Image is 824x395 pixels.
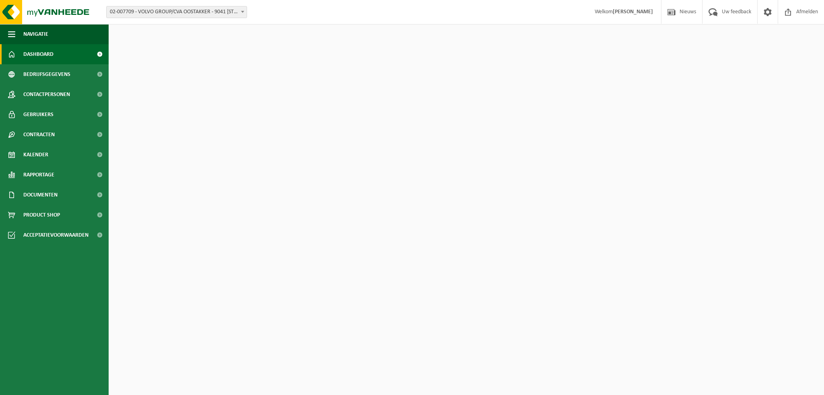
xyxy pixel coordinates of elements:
[613,9,653,15] strong: [PERSON_NAME]
[23,24,48,44] span: Navigatie
[23,44,54,64] span: Dashboard
[23,185,58,205] span: Documenten
[106,6,247,18] span: 02-007709 - VOLVO GROUP/CVA OOSTAKKER - 9041 OOSTAKKER, SMALLEHEERWEG 31
[23,225,89,245] span: Acceptatievoorwaarden
[23,104,54,125] span: Gebruikers
[23,64,70,84] span: Bedrijfsgegevens
[23,165,54,185] span: Rapportage
[23,125,55,145] span: Contracten
[107,6,247,18] span: 02-007709 - VOLVO GROUP/CVA OOSTAKKER - 9041 OOSTAKKER, SMALLEHEERWEG 31
[23,205,60,225] span: Product Shop
[23,84,70,104] span: Contactpersonen
[23,145,48,165] span: Kalender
